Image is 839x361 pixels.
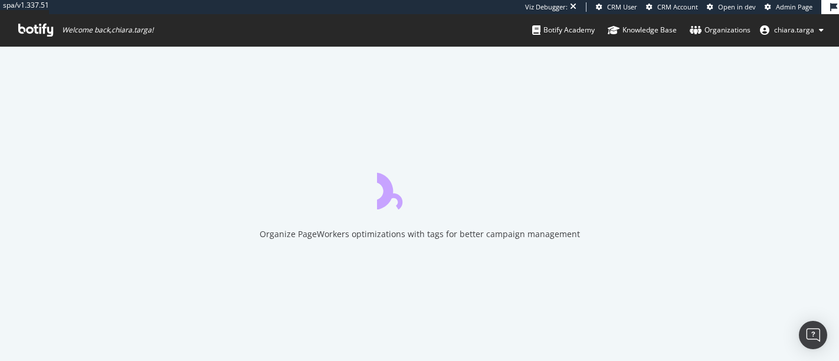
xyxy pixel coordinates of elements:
[750,21,833,40] button: chiara.targa
[765,2,812,12] a: Admin Page
[607,2,637,11] span: CRM User
[532,24,595,36] div: Botify Academy
[377,167,462,209] div: animation
[646,2,698,12] a: CRM Account
[799,321,827,349] div: Open Intercom Messenger
[525,2,568,12] div: Viz Debugger:
[718,2,756,11] span: Open in dev
[608,24,677,36] div: Knowledge Base
[62,25,153,35] span: Welcome back, chiara.targa !
[690,24,750,36] div: Organizations
[690,14,750,46] a: Organizations
[532,14,595,46] a: Botify Academy
[608,14,677,46] a: Knowledge Base
[774,25,814,35] span: chiara.targa
[707,2,756,12] a: Open in dev
[596,2,637,12] a: CRM User
[776,2,812,11] span: Admin Page
[657,2,698,11] span: CRM Account
[260,228,580,240] div: Organize PageWorkers optimizations with tags for better campaign management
